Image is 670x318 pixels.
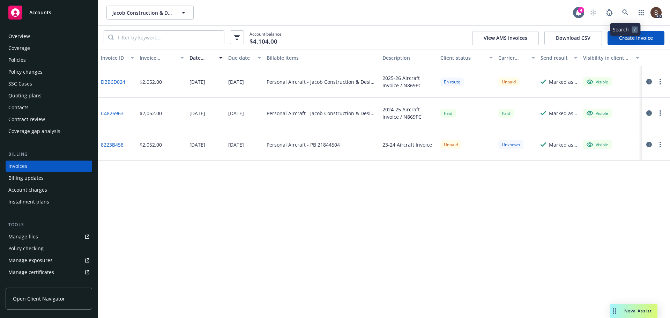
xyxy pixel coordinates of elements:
button: Date issued [187,50,225,66]
div: Coverage gap analysis [8,126,60,137]
div: Account charges [8,184,47,195]
div: Billing updates [8,172,44,184]
div: [DATE] [189,141,205,148]
span: Nova Assist [624,308,652,314]
input: Filter by keyword... [114,31,224,44]
a: Account charges [6,184,92,195]
div: [DATE] [189,78,205,86]
div: En route [440,77,464,86]
div: Billable items [267,54,377,61]
a: Manage exposures [6,255,92,266]
div: Client status [440,54,485,61]
div: Description [382,54,435,61]
a: Quoting plans [6,90,92,101]
span: Open Client Navigator [13,295,65,302]
button: Send result [538,50,580,66]
div: Policies [8,54,26,66]
div: SSC Cases [8,78,32,89]
a: DBB6D024 [101,78,125,86]
div: $2,052.00 [140,141,162,148]
button: Invoice ID [98,50,137,66]
div: Carrier status [498,54,528,61]
div: Unknown [498,140,523,149]
div: Send result [541,54,570,61]
button: Carrier status [496,50,538,66]
div: Visible [587,110,608,116]
div: Installment plans [8,196,49,207]
div: $2,052.00 [140,110,162,117]
a: Policy checking [6,243,92,254]
div: Due date [228,54,254,61]
a: Create Invoice [608,31,664,45]
div: Overview [8,31,30,42]
div: 23-24 Aircraft Invoice [382,141,432,148]
button: Jacob Construction & Design, Inc. [106,6,194,20]
div: Contacts [8,102,29,113]
div: [DATE] [228,78,244,86]
button: Due date [225,50,264,66]
div: Paid [498,109,514,118]
div: Personal Aircraft - Jacob Construction & Design Inc. - PB 21844505 [267,110,377,117]
svg: Search [108,35,114,40]
div: Unpaid [440,140,461,149]
a: Installment plans [6,196,92,207]
a: Invoices [6,161,92,172]
div: $2,052.00 [140,78,162,86]
div: Date issued [189,54,215,61]
div: Invoices [8,161,27,172]
div: Tools [6,221,92,228]
a: Overview [6,31,92,42]
span: $4,104.00 [250,37,277,46]
div: Invoice amount [140,54,177,61]
a: Accounts [6,3,92,22]
a: Manage claims [6,279,92,290]
div: Marked as sent [549,78,578,86]
div: Policy checking [8,243,44,254]
div: Unpaid [498,77,519,86]
span: Jacob Construction & Design, Inc. [112,9,173,16]
button: Description [380,50,438,66]
a: Contract review [6,114,92,125]
button: Client status [438,50,496,66]
div: Manage exposures [8,255,53,266]
a: Manage certificates [6,267,92,278]
div: Contract review [8,114,45,125]
div: [DATE] [228,110,244,117]
a: Coverage [6,43,92,54]
a: Search [618,6,632,20]
button: Visibility in client dash [580,50,642,66]
div: Manage certificates [8,267,54,278]
span: Accounts [29,10,51,15]
div: [DATE] [189,110,205,117]
div: Visibility in client dash [583,54,632,61]
img: photo [650,7,662,18]
div: Personal Aircraft - Jacob Construction & Design Inc. - PB 21844506 [267,78,377,86]
button: Invoice amount [137,50,187,66]
div: Visible [587,141,608,148]
div: Marked as sent [549,110,578,117]
a: Switch app [634,6,648,20]
button: View AMS invoices [472,31,539,45]
a: SSC Cases [6,78,92,89]
div: Invoice ID [101,54,126,61]
div: 2025-26 Aircraft Invoice / N869PC [382,74,435,89]
div: 4 [578,7,584,13]
div: 2024-25 Aircraft Invoice / N869PC [382,106,435,120]
a: Policies [6,54,92,66]
a: Report a Bug [602,6,616,20]
div: Paid [440,109,456,118]
div: Coverage [8,43,30,54]
a: 8223B458 [101,141,124,148]
button: Download CSV [544,31,602,45]
div: Personal Aircraft - PB 21844504 [267,141,340,148]
a: Contacts [6,102,92,113]
div: Marked as sent [549,141,578,148]
span: Account balance [250,31,282,44]
a: C4826963 [101,110,124,117]
div: Policy changes [8,66,43,77]
div: Visible [587,79,608,85]
a: Coverage gap analysis [6,126,92,137]
a: Policy changes [6,66,92,77]
button: Billable items [264,50,380,66]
